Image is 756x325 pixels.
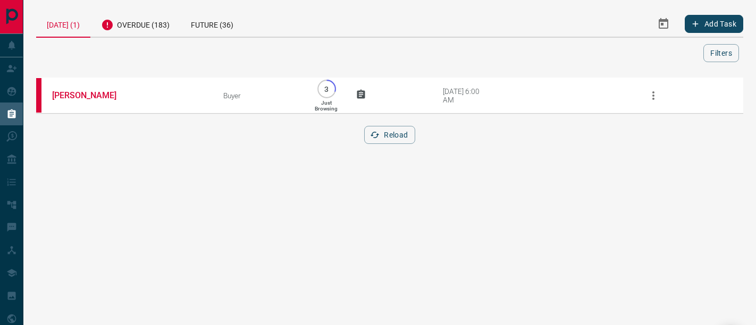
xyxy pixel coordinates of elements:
[180,11,244,37] div: Future (36)
[90,11,180,37] div: Overdue (183)
[315,100,338,112] p: Just Browsing
[52,90,132,100] a: [PERSON_NAME]
[364,126,415,144] button: Reload
[223,91,297,100] div: Buyer
[685,15,743,33] button: Add Task
[651,11,676,37] button: Select Date Range
[703,44,739,62] button: Filters
[323,85,331,93] p: 3
[36,78,41,113] div: property.ca
[36,11,90,38] div: [DATE] (1)
[443,87,488,104] div: [DATE] 6:00 AM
